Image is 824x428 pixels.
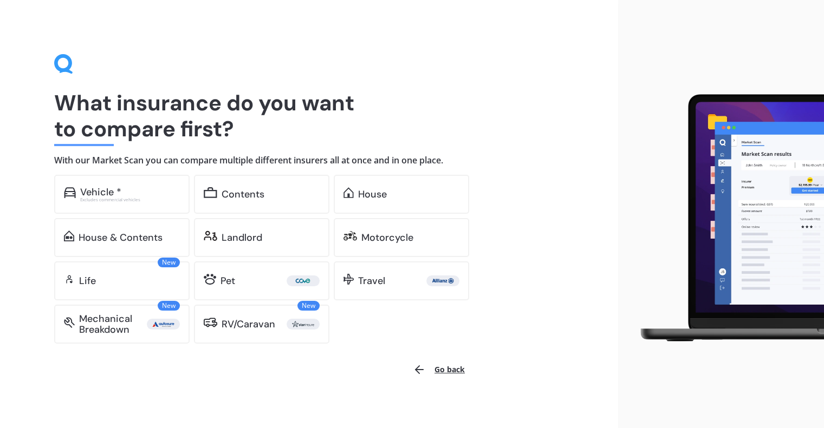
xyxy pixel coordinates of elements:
[80,197,180,202] div: Excludes commercial vehicles
[343,274,354,285] img: travel.bdda8d6aa9c3f12c5fe2.svg
[158,301,180,311] span: New
[220,275,235,286] div: Pet
[358,275,385,286] div: Travel
[343,231,357,241] img: motorbike.c49f395e5a6966510904.svg
[222,189,264,200] div: Contents
[80,187,121,197] div: Vehicle *
[297,301,320,311] span: New
[54,90,564,142] h1: What insurance do you want to compare first?
[358,189,387,200] div: House
[149,319,178,330] img: Autosure.webp
[64,187,76,198] img: car.f15378c7a67c060ca3f3.svg
[79,313,147,335] div: Mechanical Breakdown
[204,231,217,241] img: landlord.470ea2398dcb263567d0.svg
[79,275,96,286] div: Life
[343,187,354,198] img: home.91c183c226a05b4dc763.svg
[204,274,216,285] img: pet.71f96884985775575a0d.svg
[64,317,75,328] img: mbi.6615ef239df2212c2848.svg
[429,275,457,286] img: Allianz.webp
[194,261,329,300] a: Pet
[222,232,262,243] div: Landlord
[204,187,217,198] img: content.01f40a52572271636b6f.svg
[79,232,163,243] div: House & Contents
[289,319,317,330] img: Star.webp
[406,357,471,383] button: Go back
[54,155,564,166] h4: With our Market Scan you can compare multiple different insurers all at once and in one place.
[222,319,275,330] div: RV/Caravan
[289,275,317,286] img: Cove.webp
[158,258,180,267] span: New
[204,317,217,328] img: rv.0245371a01b30db230af.svg
[627,89,824,347] img: laptop.webp
[64,231,74,241] img: home-and-contents.b802091223b8502ef2dd.svg
[64,274,75,285] img: life.f720d6a2d7cdcd3ad642.svg
[361,232,413,243] div: Motorcycle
